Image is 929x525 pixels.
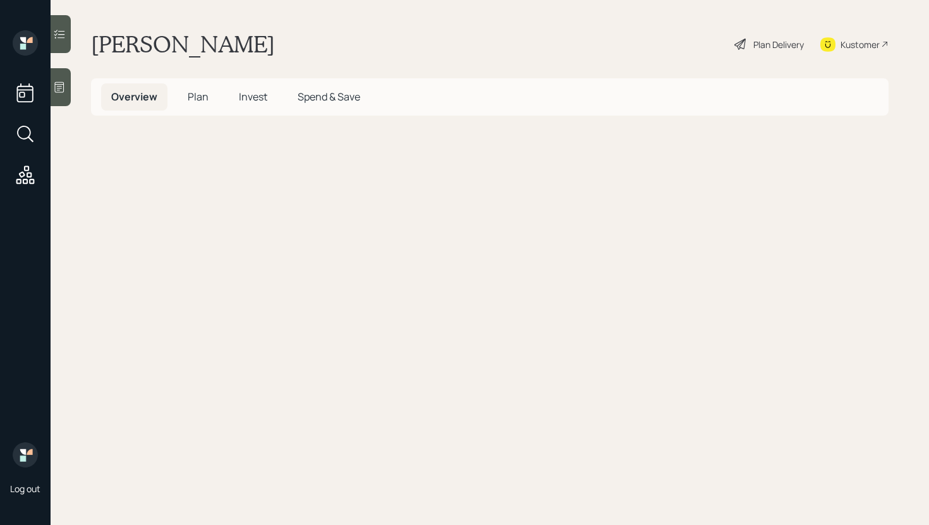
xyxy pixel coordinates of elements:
[753,38,804,51] div: Plan Delivery
[188,90,209,104] span: Plan
[10,483,40,495] div: Log out
[239,90,267,104] span: Invest
[298,90,360,104] span: Spend & Save
[841,38,880,51] div: Kustomer
[91,30,275,58] h1: [PERSON_NAME]
[13,442,38,468] img: retirable_logo.png
[111,90,157,104] span: Overview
